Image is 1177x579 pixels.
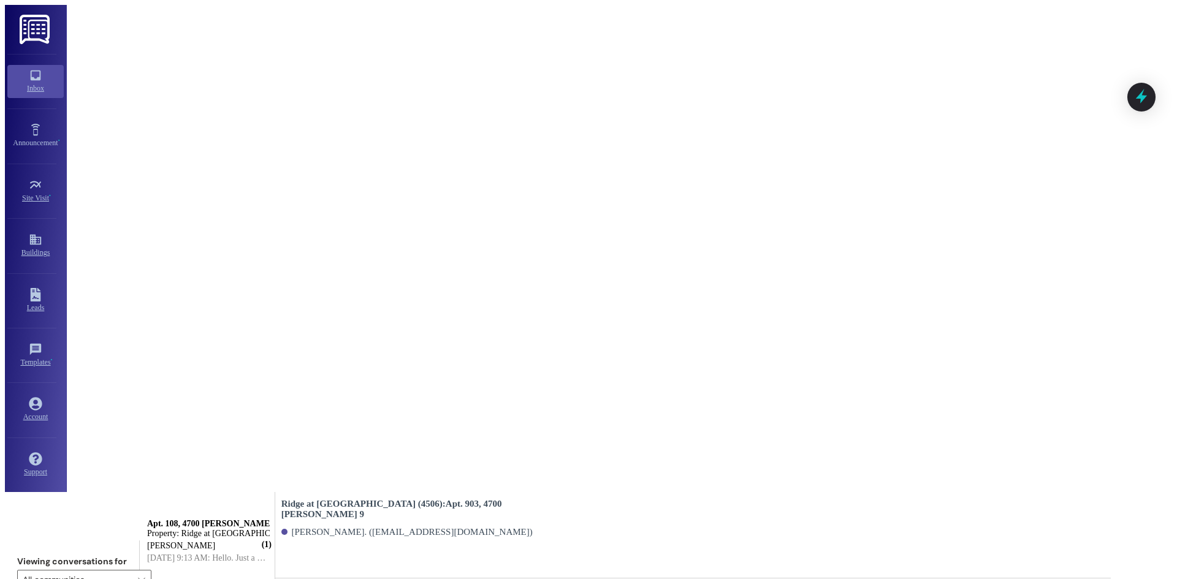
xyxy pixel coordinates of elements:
a: Site Visit • [7,175,64,208]
div: Property: Ridge at [GEOGRAPHIC_DATA] (4506) [147,529,269,539]
span: • [49,192,51,200]
div: [DATE] 9:13 AM: Hello. Just a quick question. I noticed in my ledger that we pay a 10 insurance f... [147,553,1107,562]
a: Account [7,393,64,426]
div: Apt. 108, 4700 [PERSON_NAME] 1 [147,519,269,529]
div: Account [2,411,69,423]
label: Viewing conversations for [17,553,151,570]
a: Leads [7,284,64,317]
div: Announcement [2,137,69,149]
span: [PERSON_NAME] [147,541,215,550]
div: [PERSON_NAME]. ([EMAIL_ADDRESS][DOMAIN_NAME]) [281,527,533,537]
a: Templates • [7,339,64,372]
div: Support [2,466,69,478]
img: ResiDesk Logo [20,15,52,45]
div: Inbox [2,82,69,94]
b: Ridge at [GEOGRAPHIC_DATA] (4506): Apt. 903, 4700 [PERSON_NAME] 9 [281,499,527,520]
a: Support [7,448,64,482]
span: • [58,137,60,145]
span: • [51,356,53,365]
a: Inbox [7,65,64,98]
div: Site Visit [2,192,69,204]
a: Buildings [7,229,64,262]
div: Buildings [2,246,69,259]
div: Templates [2,356,69,368]
div: Leads [2,301,69,314]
